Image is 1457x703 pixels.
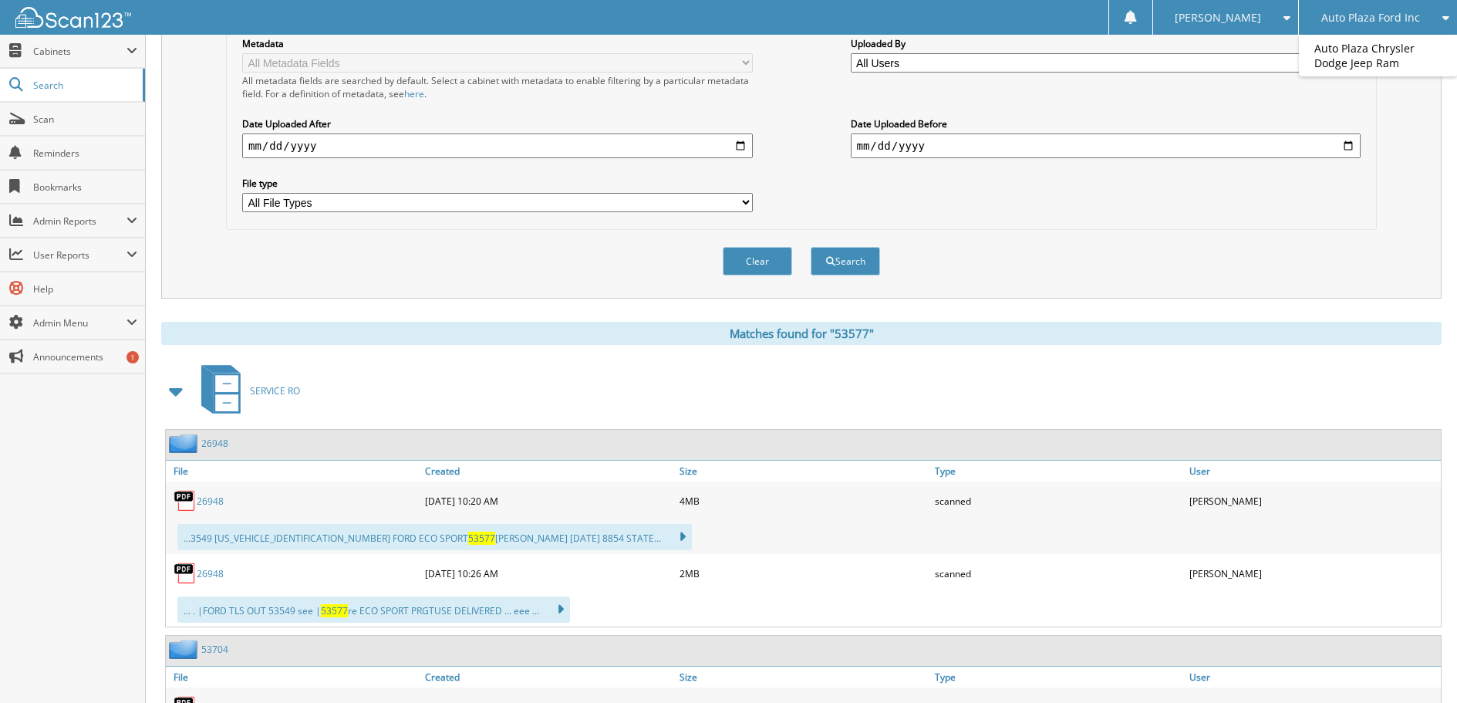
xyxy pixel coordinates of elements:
[177,524,692,550] div: ...3549 [US_VEHICLE_IDENTIFICATION_NUMBER] FORD ECO SPORT [PERSON_NAME] [DATE] 8854 STATE...
[676,461,931,482] a: Size
[1321,13,1420,22] span: Auto Plaza Ford Inc
[931,667,1186,688] a: Type
[1380,629,1457,703] iframe: Chat Widget
[33,113,137,126] span: Scan
[421,461,676,482] a: Created
[723,247,792,275] button: Clear
[421,558,676,589] div: [DATE] 10:26 AM
[166,461,421,482] a: File
[33,248,126,262] span: User Reports
[242,37,753,50] label: Metadata
[931,485,1186,516] div: scanned
[250,384,300,397] span: SERVICE RO
[169,434,201,453] img: folder2.png
[676,485,931,516] div: 4MB
[931,558,1186,589] div: scanned
[1185,667,1441,688] a: User
[169,640,201,659] img: folder2.png
[421,485,676,516] div: [DATE] 10:20 AM
[161,322,1442,345] div: Matches found for "53577"
[33,350,137,363] span: Announcements
[177,597,570,623] div: ... . |FORD TLS OUT 53549 see | re ECO SPORT PRGTUSE DELIVERED ... eee ...
[166,667,421,688] a: File
[1175,13,1261,22] span: [PERSON_NAME]
[201,437,228,450] a: 26948
[126,351,139,363] div: 1
[33,147,137,160] span: Reminders
[321,604,348,617] span: 53577
[242,177,753,190] label: File type
[242,117,753,130] label: Date Uploaded After
[197,495,224,508] a: 26948
[676,558,931,589] div: 2MB
[33,45,126,58] span: Cabinets
[421,667,676,688] a: Created
[197,567,224,580] a: 26948
[33,215,126,228] span: Admin Reports
[468,532,495,545] span: 53577
[851,117,1361,130] label: Date Uploaded Before
[242,134,753,158] input: start
[33,282,137,296] span: Help
[15,7,131,28] img: scan123-logo-white.svg
[1185,461,1441,482] a: User
[201,643,228,656] a: 53704
[33,181,137,194] span: Bookmarks
[676,667,931,688] a: Size
[33,79,135,92] span: Search
[851,134,1361,158] input: end
[1299,35,1457,76] a: Auto Plaza Chrysler Dodge Jeep Ram
[1185,558,1441,589] div: [PERSON_NAME]
[174,562,197,585] img: PDF.png
[33,316,126,330] span: Admin Menu
[931,461,1186,482] a: Type
[192,360,300,421] a: SERVICE RO
[404,87,424,100] a: here
[851,37,1361,50] label: Uploaded By
[811,247,880,275] button: Search
[242,74,753,100] div: All metadata fields are searched by default. Select a cabinet with metadata to enable filtering b...
[1185,485,1441,516] div: [PERSON_NAME]
[174,489,197,512] img: PDF.png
